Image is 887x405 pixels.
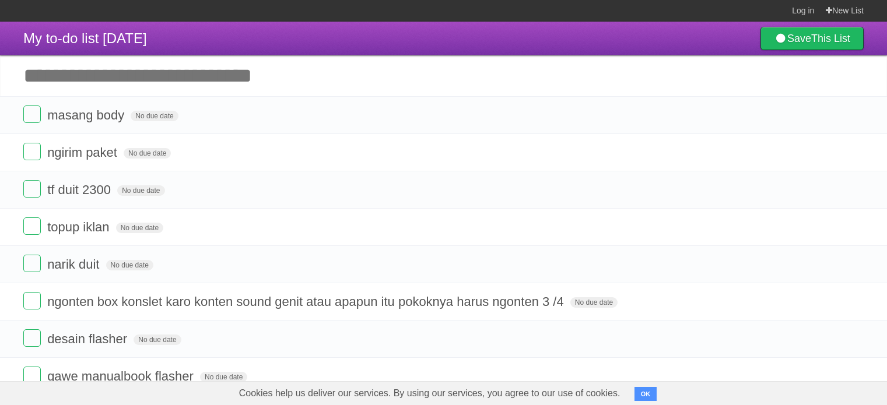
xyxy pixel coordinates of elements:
[200,372,247,382] span: No due date
[47,369,197,383] span: gawe manualbook flasher
[47,145,120,160] span: ngirim paket
[23,30,147,46] span: My to-do list [DATE]
[227,382,632,405] span: Cookies help us deliver our services. By using our services, you agree to our use of cookies.
[134,334,181,345] span: No due date
[23,105,41,123] label: Done
[117,185,164,196] span: No due date
[47,332,130,346] span: desain flasher
[23,292,41,309] label: Done
[570,297,618,308] span: No due date
[634,387,657,401] button: OK
[47,220,112,234] span: topup iklan
[23,329,41,347] label: Done
[116,223,163,233] span: No due date
[23,180,41,198] label: Done
[47,108,127,122] span: masang body
[23,217,41,235] label: Done
[124,148,171,159] span: No due date
[106,260,153,270] span: No due date
[47,294,567,309] span: ngonten box konslet karo konten sound genit atau apapun itu pokoknya harus ngonten 3 /4
[47,182,114,197] span: tf duit 2300
[47,257,102,272] span: narik duit
[131,111,178,121] span: No due date
[23,255,41,272] label: Done
[760,27,864,50] a: SaveThis List
[23,367,41,384] label: Done
[23,143,41,160] label: Done
[811,33,850,44] b: This List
